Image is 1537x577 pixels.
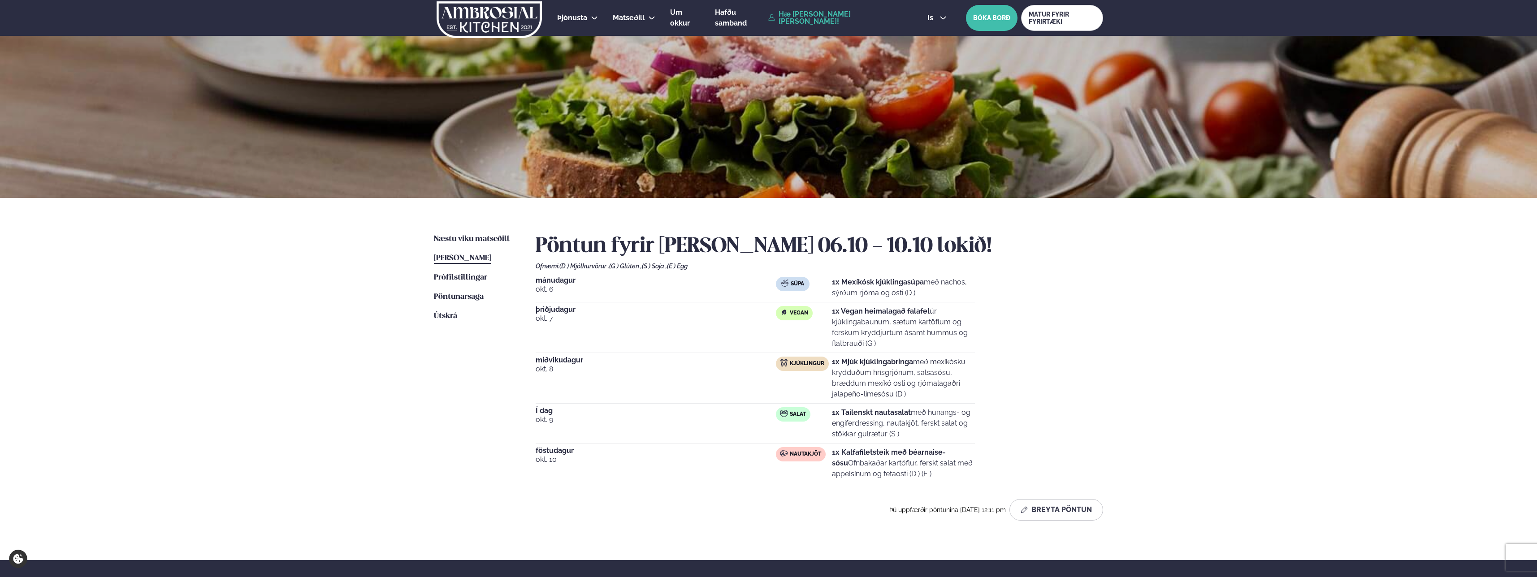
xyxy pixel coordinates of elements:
[670,7,700,29] a: Um okkur
[434,274,487,281] span: Prófílstillingar
[832,447,975,479] p: Ofnbakaðar kartöflur, ferskt salat með appelsínum og fetaosti (D ) (E )
[609,263,642,270] span: (G ) Glúten ,
[434,292,484,302] a: Pöntunarsaga
[434,272,487,283] a: Prófílstillingar
[832,278,924,286] strong: 1x Mexíkósk kjúklingasúpa
[832,408,911,417] strong: 1x Taílenskt nautasalat
[434,254,491,262] span: [PERSON_NAME]
[790,360,824,367] span: Kjúklingur
[966,5,1017,31] button: BÓKA BORÐ
[434,293,484,301] span: Pöntunarsaga
[780,309,788,316] img: Vegan.svg
[559,263,609,270] span: (D ) Mjólkurvörur ,
[536,313,776,324] span: okt. 7
[920,14,954,22] button: is
[536,407,776,414] span: Í dag
[832,357,913,366] strong: 1x Mjúk kjúklingabringa
[791,280,804,288] span: Súpa
[715,7,764,29] a: Hafðu samband
[780,410,788,417] img: salad.svg
[536,234,1103,259] h2: Pöntun fyrir [PERSON_NAME] 06.10 - 10.10 lokið!
[832,407,975,439] p: með hunangs- og engiferdressing, nautakjöt, ferskt salat og stökkar gulrætur (S )
[536,414,776,425] span: okt. 9
[768,11,907,25] a: Hæ [PERSON_NAME] [PERSON_NAME]!
[670,8,690,27] span: Um okkur
[780,359,788,366] img: chicken.svg
[832,277,975,298] p: með nachos, sýrðum rjóma og osti (D )
[536,447,776,454] span: föstudagur
[536,364,776,375] span: okt. 8
[832,307,930,315] strong: 1x Vegan heimalagað falafel
[781,280,788,287] img: soup.svg
[889,506,1006,513] span: Þú uppfærðir pöntunina [DATE] 12:11 pm
[642,263,667,270] span: (S ) Soja ,
[536,357,776,364] span: miðvikudagur
[1009,499,1103,521] button: Breyta Pöntun
[434,235,510,243] span: Næstu viku matseðill
[436,1,543,38] img: logo
[9,550,27,568] a: Cookie settings
[557,13,587,22] span: Þjónusta
[832,357,975,400] p: með mexíkósku krydduðum hrísgrjónum, salsasósu, bræddum mexíkó osti og rjómalagaðri jalapeño-lime...
[613,13,645,22] span: Matseðill
[780,450,788,457] img: beef.svg
[832,448,946,467] strong: 1x Kalfafiletsteik með béarnaise-sósu
[790,411,806,418] span: Salat
[536,263,1103,270] div: Ofnæmi:
[1021,5,1103,31] a: MATUR FYRIR FYRIRTÆKI
[715,8,747,27] span: Hafðu samband
[434,312,457,320] span: Útskrá
[613,13,645,23] a: Matseðill
[536,284,776,295] span: okt. 6
[434,253,491,264] a: [PERSON_NAME]
[927,14,936,22] span: is
[667,263,688,270] span: (E ) Egg
[832,306,975,349] p: úr kjúklingabaunum, sætum kartöflum og ferskum kryddjurtum ásamt hummus og flatbrauði (G )
[434,234,510,245] a: Næstu viku matseðill
[536,277,776,284] span: mánudagur
[434,311,457,322] a: Útskrá
[536,306,776,313] span: þriðjudagur
[557,13,587,23] a: Þjónusta
[536,454,776,465] span: okt. 10
[790,451,821,458] span: Nautakjöt
[790,310,808,317] span: Vegan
